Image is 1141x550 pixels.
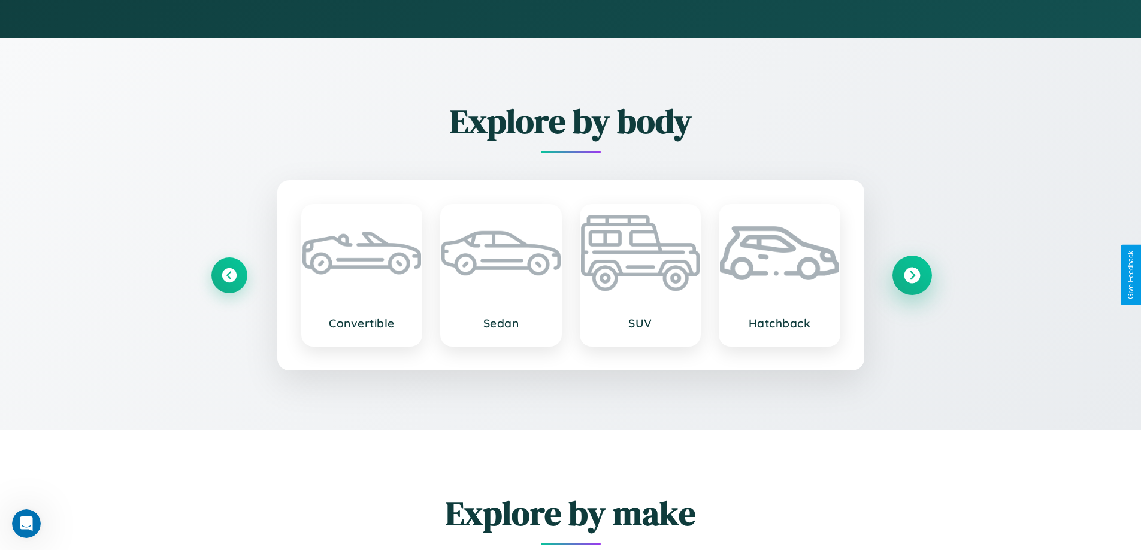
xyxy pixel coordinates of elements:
[593,316,688,330] h3: SUV
[732,316,827,330] h3: Hatchback
[453,316,549,330] h3: Sedan
[211,490,930,536] h2: Explore by make
[12,509,41,538] iframe: Intercom live chat
[211,98,930,144] h2: Explore by body
[1127,251,1135,299] div: Give Feedback
[314,316,410,330] h3: Convertible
